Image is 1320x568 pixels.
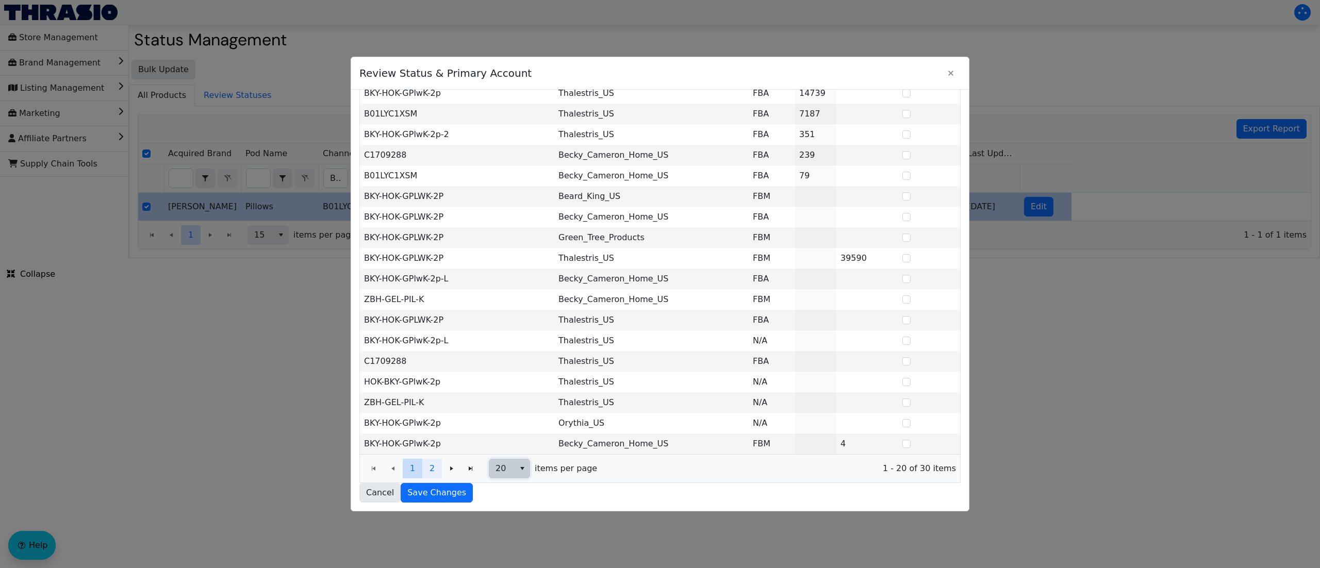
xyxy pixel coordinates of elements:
td: BKY-HOK-GPLWK-2P [360,227,554,248]
span: 1 [410,462,415,475]
td: C1709288 [360,351,554,372]
td: BKY-HOK-GPlwK-2p [360,83,554,104]
button: Save Changes [401,483,473,503]
td: Becky_Cameron_Home_US [554,269,749,289]
td: B01LYC1XSM [360,104,554,124]
td: HOK-BKY-GPlwK-2p [360,372,554,392]
td: Thalestris_US [554,83,749,104]
td: FBM [749,248,795,269]
button: Page 1 [403,459,422,478]
input: Select Row [902,275,911,283]
td: Green_Tree_Products [554,227,749,248]
td: Thalestris_US [554,372,749,392]
td: BKY-HOK-GPLWK-2P [360,310,554,330]
td: Becky_Cameron_Home_US [554,145,749,165]
input: Select Row [902,337,911,345]
span: Cancel [366,487,394,499]
input: Select Row [902,172,911,180]
td: Thalestris_US [554,248,749,269]
input: Select Row [902,233,911,242]
input: Select Row [902,89,911,97]
button: Go to the last page [461,459,481,478]
td: Thalestris_US [554,330,749,351]
td: 39590 [836,248,898,269]
input: Select Row [902,378,911,386]
input: Select Row [902,213,911,221]
td: FBM [749,227,795,248]
td: FBA [749,104,795,124]
td: FBM [749,186,795,207]
button: Cancel [359,483,401,503]
span: 20 [496,462,508,475]
input: Select Row [902,254,911,262]
input: Select Row [902,192,911,201]
td: BKY-HOK-GPLWK-2P [360,207,554,227]
td: Thalestris_US [554,104,749,124]
td: FBM [749,289,795,310]
button: Go to the next page [442,459,461,478]
td: FBM [749,433,795,454]
td: FBA [749,351,795,372]
td: 79 [795,165,836,186]
td: Becky_Cameron_Home_US [554,433,749,454]
td: N/A [749,392,795,413]
td: N/A [749,372,795,392]
td: BKY-HOK-GPlwK-2p-2 [360,124,554,145]
td: FBA [749,165,795,186]
span: Page size [489,459,530,478]
td: Thalestris_US [554,392,749,413]
input: Select Row [902,357,911,365]
input: Select Row [902,151,911,159]
td: BKY-HOK-GPlwK-2p [360,433,554,454]
span: Save Changes [407,487,466,499]
td: ZBH-GEL-PIL-K [360,392,554,413]
td: B01LYC1XSM [360,165,554,186]
td: 7187 [795,104,836,124]
td: Becky_Cameron_Home_US [554,289,749,310]
span: 1 - 20 of 30 items [605,462,956,475]
td: 4 [836,433,898,454]
input: Select Row [902,295,911,304]
td: Thalestris_US [554,124,749,145]
td: Thalestris_US [554,351,749,372]
td: Thalestris_US [554,310,749,330]
td: 239 [795,145,836,165]
td: FBA [749,83,795,104]
td: Becky_Cameron_Home_US [554,165,749,186]
td: BKY-HOK-GPLWK-2P [360,186,554,207]
span: items per page [535,462,597,475]
td: BKY-HOK-GPlwK-2p [360,413,554,433]
td: 351 [795,124,836,145]
td: FBA [749,207,795,227]
button: Close [941,63,961,83]
button: Page 2 [422,459,442,478]
span: 2 [430,462,435,475]
td: FBA [749,269,795,289]
td: ZBH-GEL-PIL-K [360,289,554,310]
td: BKY-HOK-GPlwK-2p-L [360,269,554,289]
span: Review Status & Primary Account [359,60,941,86]
input: Select Row [902,440,911,448]
td: Becky_Cameron_Home_US [554,207,749,227]
input: Select Row [902,130,911,139]
td: FBA [749,124,795,145]
input: Select Row [902,419,911,427]
input: Select Row [902,398,911,407]
td: FBA [749,145,795,165]
td: FBA [749,310,795,330]
div: Page 1 of 2 [360,454,960,482]
td: Orythia_US [554,413,749,433]
td: N/A [749,330,795,351]
td: BKY-HOK-GPlwK-2p-L [360,330,554,351]
td: C1709288 [360,145,554,165]
td: 14739 [795,83,836,104]
td: N/A [749,413,795,433]
button: select [515,459,530,478]
td: BKY-HOK-GPLWK-2P [360,248,554,269]
input: Select Row [902,316,911,324]
td: Beard_King_US [554,186,749,207]
input: Select Row [902,110,911,118]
